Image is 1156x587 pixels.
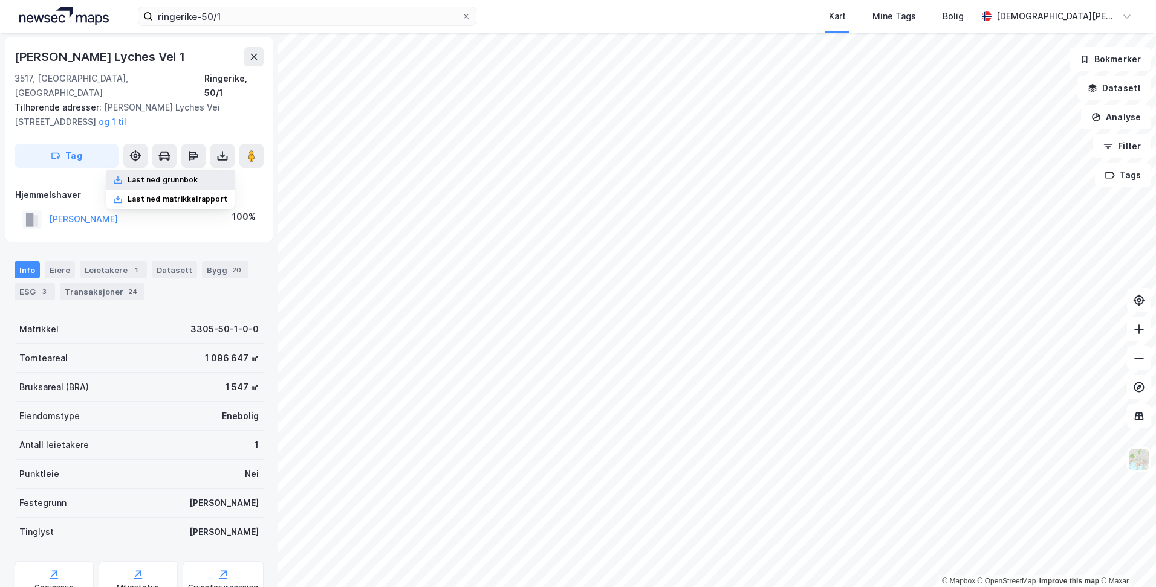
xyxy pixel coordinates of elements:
[943,9,964,24] div: Bolig
[226,380,259,394] div: 1 547 ㎡
[45,261,75,278] div: Eiere
[152,261,197,278] div: Datasett
[1039,577,1099,585] a: Improve this map
[15,100,254,129] div: [PERSON_NAME] Lyches Vei [STREET_ADDRESS]
[189,525,259,539] div: [PERSON_NAME]
[222,409,259,423] div: Enebolig
[1096,529,1156,587] iframe: Chat Widget
[126,286,140,298] div: 24
[1070,47,1151,71] button: Bokmerker
[15,283,55,300] div: ESG
[1096,529,1156,587] div: Kontrollprogram for chat
[1077,76,1151,100] button: Datasett
[230,264,244,276] div: 20
[19,409,80,423] div: Eiendomstype
[15,71,204,100] div: 3517, [GEOGRAPHIC_DATA], [GEOGRAPHIC_DATA]
[19,525,54,539] div: Tinglyst
[978,577,1036,585] a: OpenStreetMap
[1128,448,1151,471] img: Z
[1095,163,1151,187] button: Tags
[19,496,67,510] div: Festegrunn
[60,283,144,300] div: Transaksjoner
[189,496,259,510] div: [PERSON_NAME]
[1081,105,1151,129] button: Analyse
[19,322,59,336] div: Matrikkel
[942,577,975,585] a: Mapbox
[204,71,264,100] div: Ringerike, 50/1
[15,102,104,112] span: Tilhørende adresser:
[829,9,846,24] div: Kart
[255,438,259,452] div: 1
[190,322,259,336] div: 3305-50-1-0-0
[205,351,259,365] div: 1 096 647 ㎡
[80,261,147,278] div: Leietakere
[128,175,198,185] div: Last ned grunnbok
[153,7,461,25] input: Søk på adresse, matrikkel, gårdeiere, leietakere eller personer
[19,438,89,452] div: Antall leietakere
[128,194,227,204] div: Last ned matrikkelrapport
[202,261,248,278] div: Bygg
[1093,134,1151,158] button: Filter
[19,380,89,394] div: Bruksareal (BRA)
[38,286,50,298] div: 3
[15,188,263,202] div: Hjemmelshaver
[130,264,142,276] div: 1
[19,7,109,25] img: logo.a4113a55bc3d86da70a041830d287a7e.svg
[996,9,1117,24] div: [DEMOGRAPHIC_DATA][PERSON_NAME]
[245,467,259,481] div: Nei
[15,261,40,278] div: Info
[19,467,59,481] div: Punktleie
[19,351,68,365] div: Tomteareal
[15,47,187,66] div: [PERSON_NAME] Lyches Vei 1
[232,210,256,224] div: 100%
[15,144,119,168] button: Tag
[872,9,916,24] div: Mine Tags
